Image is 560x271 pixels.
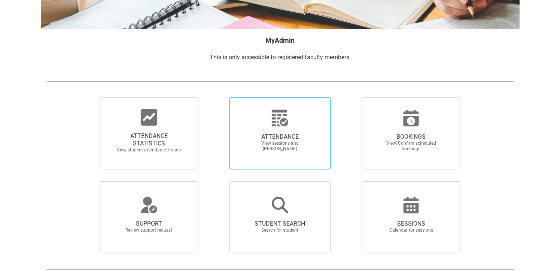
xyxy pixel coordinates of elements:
img: REDU_GREY_LINE [46,78,514,85]
span: SESSIONS [378,220,444,228]
span: This is only accessible to registered faculty members. [210,54,351,61]
span: Calendar for sessions [378,228,444,233]
span: SUPPORT [116,220,182,228]
h2: MyAdmin [46,35,514,45]
span: Review support request [116,228,182,233]
span: ATTENDANCE STATISTICS [116,132,182,147]
span: ATTENDANCE [247,133,313,141]
span: View student attendance trends [116,147,182,153]
span: View/Confirm scheduled bookings [378,141,444,152]
span: BOOKINGS [378,133,444,141]
span: View sessions and [PERSON_NAME] [247,141,313,152]
span: Search for student [247,228,313,233]
span: STUDENT SEARCH [247,220,313,228]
